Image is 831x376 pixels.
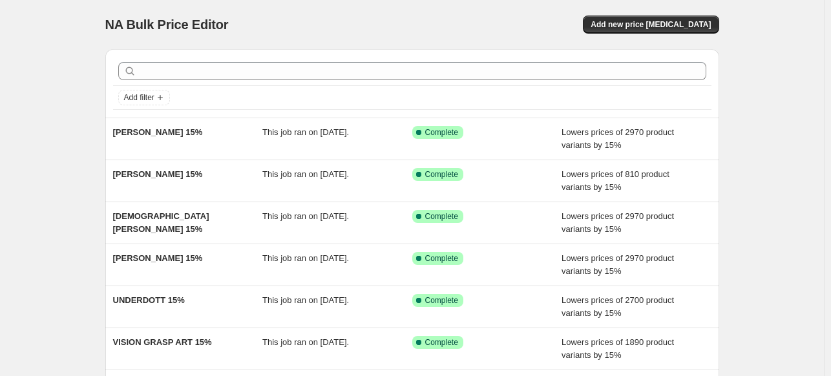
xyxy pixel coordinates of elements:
[562,211,674,234] span: Lowers prices of 2970 product variants by 15%
[105,17,229,32] span: NA Bulk Price Editor
[425,295,458,306] span: Complete
[425,127,458,138] span: Complete
[113,127,203,137] span: [PERSON_NAME] 15%
[562,169,669,192] span: Lowers prices of 810 product variants by 15%
[113,169,203,179] span: [PERSON_NAME] 15%
[262,127,349,137] span: This job ran on [DATE].
[562,295,674,318] span: Lowers prices of 2700 product variants by 15%
[583,16,719,34] button: Add new price [MEDICAL_DATA]
[425,253,458,264] span: Complete
[262,253,349,263] span: This job ran on [DATE].
[262,337,349,347] span: This job ran on [DATE].
[113,211,209,234] span: [DEMOGRAPHIC_DATA][PERSON_NAME] 15%
[113,337,212,347] span: VISION GRASP ART 15%
[425,169,458,180] span: Complete
[562,253,674,276] span: Lowers prices of 2970 product variants by 15%
[262,211,349,221] span: This job ran on [DATE].
[118,90,170,105] button: Add filter
[562,337,674,360] span: Lowers prices of 1890 product variants by 15%
[113,253,203,263] span: [PERSON_NAME] 15%
[562,127,674,150] span: Lowers prices of 2970 product variants by 15%
[591,19,711,30] span: Add new price [MEDICAL_DATA]
[425,211,458,222] span: Complete
[262,295,349,305] span: This job ran on [DATE].
[124,92,154,103] span: Add filter
[113,295,185,305] span: UNDERDOTT 15%
[425,337,458,348] span: Complete
[262,169,349,179] span: This job ran on [DATE].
